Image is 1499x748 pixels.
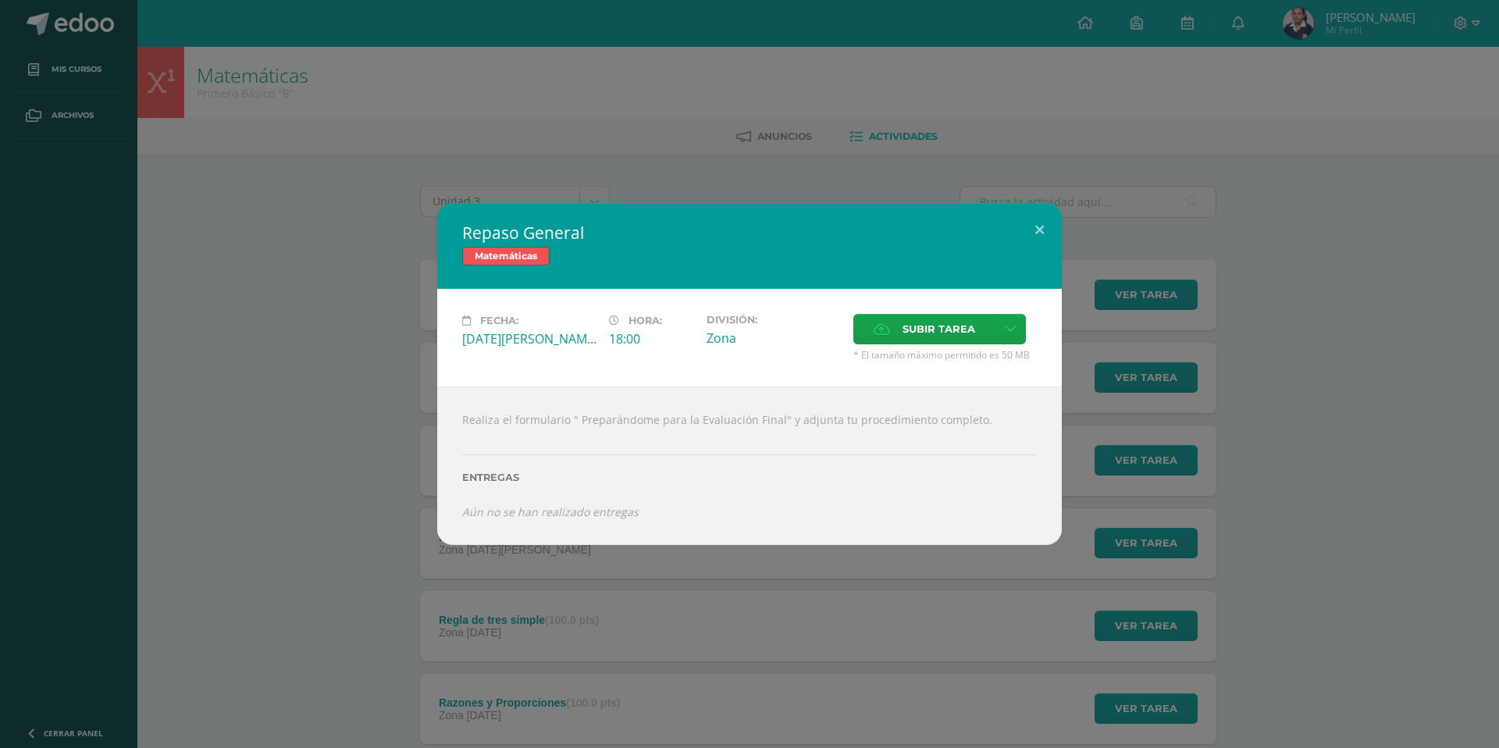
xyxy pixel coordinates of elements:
[480,315,518,326] span: Fecha:
[462,330,596,347] div: [DATE][PERSON_NAME]
[628,315,662,326] span: Hora:
[853,348,1037,362] span: * El tamaño máximo permitido es 50 MB
[462,222,1037,244] h2: Repaso General
[707,314,841,326] label: División:
[1017,203,1062,256] button: Close (Esc)
[903,315,975,344] span: Subir tarea
[462,504,639,519] i: Aún no se han realizado entregas
[462,247,550,265] span: Matemáticas
[437,386,1062,544] div: Realiza el formulario " Preparándome para la Evaluación Final" y adjunta tu procedimiento completo.
[707,329,841,347] div: Zona
[609,330,694,347] div: 18:00
[462,472,1037,483] label: Entregas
